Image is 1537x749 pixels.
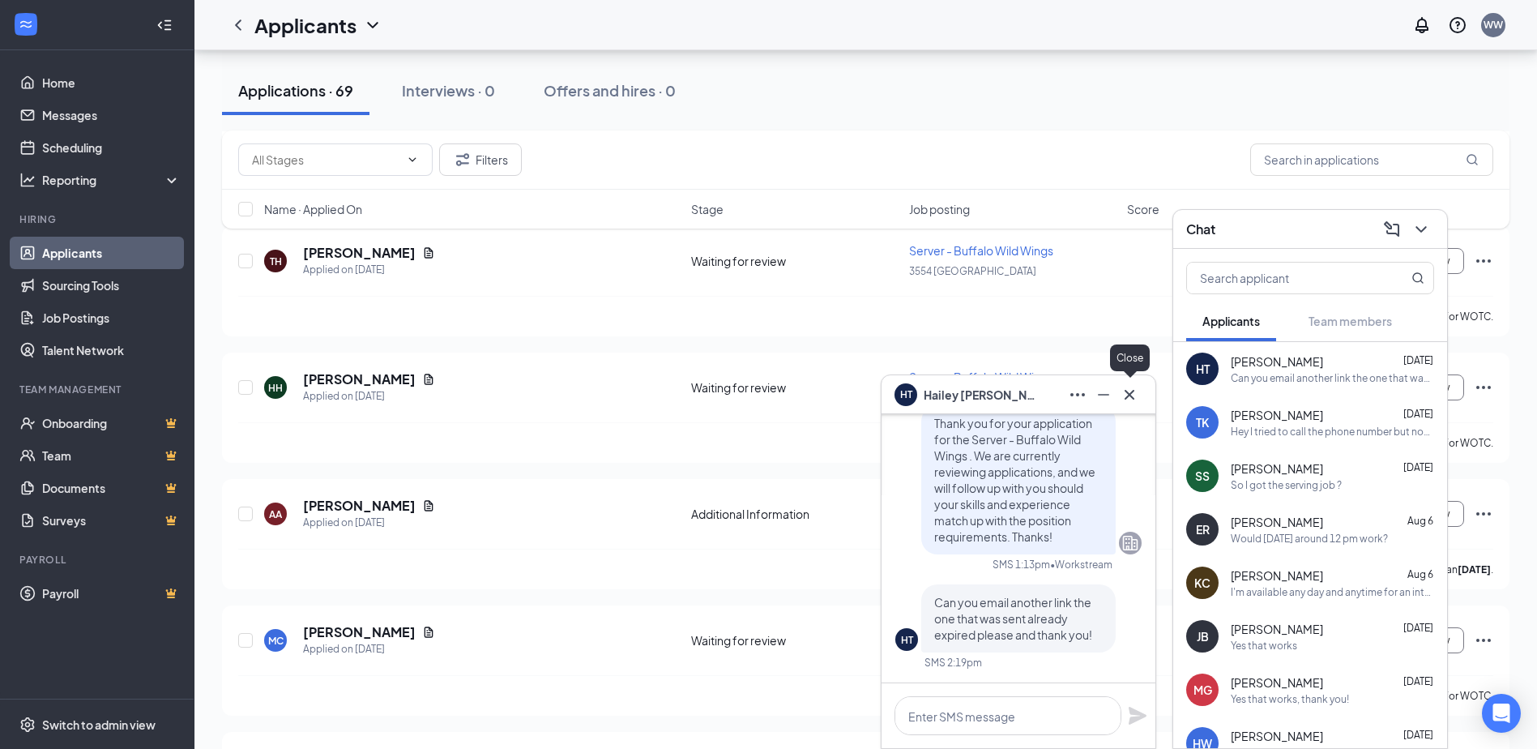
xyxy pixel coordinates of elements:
h5: [PERSON_NAME] [303,623,416,641]
h1: Applicants [254,11,356,39]
span: [PERSON_NAME] [1231,674,1323,691]
b: [DATE] [1458,563,1491,576]
div: JB [1197,628,1209,644]
svg: Company [1121,533,1140,553]
span: [DATE] [1403,461,1433,473]
div: Can you email another link the one that was sent already expired please and thank you! [1231,371,1434,385]
svg: MagnifyingGlass [1411,272,1424,285]
span: [PERSON_NAME] [1231,407,1323,423]
span: Team members [1309,314,1392,328]
div: Open Intercom Messenger [1482,694,1521,733]
div: Waiting for review [691,632,899,648]
a: OnboardingCrown [42,407,181,439]
div: Close [1110,345,1150,371]
span: [PERSON_NAME] [1231,728,1323,744]
span: [PERSON_NAME] [1231,621,1323,637]
svg: Ellipses [1474,504,1493,524]
svg: Notifications [1412,15,1432,35]
input: Search in applications [1250,143,1493,176]
div: HH [268,381,283,395]
h5: [PERSON_NAME] [303,244,416,262]
button: Plane [1128,706,1147,725]
svg: QuestionInfo [1448,15,1467,35]
a: Home [42,66,181,99]
span: 3554 [GEOGRAPHIC_DATA] [909,265,1036,277]
div: Hiring [19,212,177,226]
span: Server - Buffalo Wild Wings [909,370,1053,384]
div: Waiting for review [691,379,899,396]
div: WW [1484,18,1503,32]
div: AA [269,507,282,521]
span: [PERSON_NAME] [1231,567,1323,584]
div: I'm available any day and anytime for an interview [1231,585,1434,599]
div: Applied on [DATE] [303,388,435,404]
h3: Chat [1186,220,1215,238]
svg: ChevronLeft [228,15,248,35]
svg: Settings [19,717,36,733]
a: DocumentsCrown [42,472,181,504]
span: [PERSON_NAME] [1231,514,1323,530]
a: Job Postings [42,302,181,334]
span: [DATE] [1403,622,1433,634]
button: Cross [1116,382,1142,408]
span: [DATE] [1403,675,1433,687]
span: Job posting [909,201,970,217]
div: KC [1194,575,1210,591]
a: Messages [42,99,181,131]
div: Offers and hires · 0 [544,80,676,101]
div: Waiting for review [691,253,899,269]
div: MC [268,634,284,648]
div: Would [DATE] around 12 pm work? [1231,532,1388,546]
span: [PERSON_NAME] [1231,353,1323,370]
div: TK [1196,414,1209,430]
div: TH [270,255,282,268]
svg: Ellipses [1068,385,1087,404]
span: [DATE] [1403,729,1433,741]
div: Switch to admin view [42,717,156,733]
svg: Document [422,499,435,512]
svg: ComposeMessage [1382,220,1402,239]
button: Minimize [1091,382,1116,408]
span: Aug 6 [1407,515,1433,527]
div: Applications · 69 [238,80,353,101]
svg: Document [422,373,435,386]
span: Score [1127,201,1159,217]
button: ChevronDown [1408,216,1434,242]
span: Server - Buffalo Wild Wings [909,243,1053,258]
svg: Analysis [19,172,36,188]
a: PayrollCrown [42,577,181,610]
div: So I got the serving job ? [1231,478,1342,492]
h5: [PERSON_NAME] [303,370,416,388]
button: Filter Filters [439,143,522,176]
svg: MagnifyingGlass [1466,153,1479,166]
div: ER [1196,521,1210,537]
svg: Ellipses [1474,631,1493,650]
span: Aug 6 [1407,568,1433,580]
a: Talent Network [42,334,181,366]
a: SurveysCrown [42,504,181,537]
div: Payroll [19,553,177,567]
span: [DATE] [1403,408,1433,420]
a: Sourcing Tools [42,269,181,302]
div: SS [1195,468,1210,484]
div: Yes that works, thank you! [1231,692,1349,706]
svg: Minimize [1094,385,1113,404]
span: Name · Applied On [264,201,362,217]
div: HT [901,633,913,647]
span: Thank you for your application for the Server - Buffalo Wild Wings . We are currently reviewing a... [934,416,1095,544]
div: Applied on [DATE] [303,515,435,531]
a: TeamCrown [42,439,181,472]
div: SMS 1:13pm [993,558,1050,571]
div: Applied on [DATE] [303,262,435,278]
a: Scheduling [42,131,181,164]
button: Ellipses [1065,382,1091,408]
input: Search applicant [1187,263,1379,293]
svg: Filter [453,150,472,169]
svg: Ellipses [1474,251,1493,271]
svg: ChevronDown [1411,220,1431,239]
svg: Ellipses [1474,378,1493,397]
span: [PERSON_NAME] [1231,460,1323,477]
div: MG [1193,682,1212,698]
svg: Document [422,626,435,639]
